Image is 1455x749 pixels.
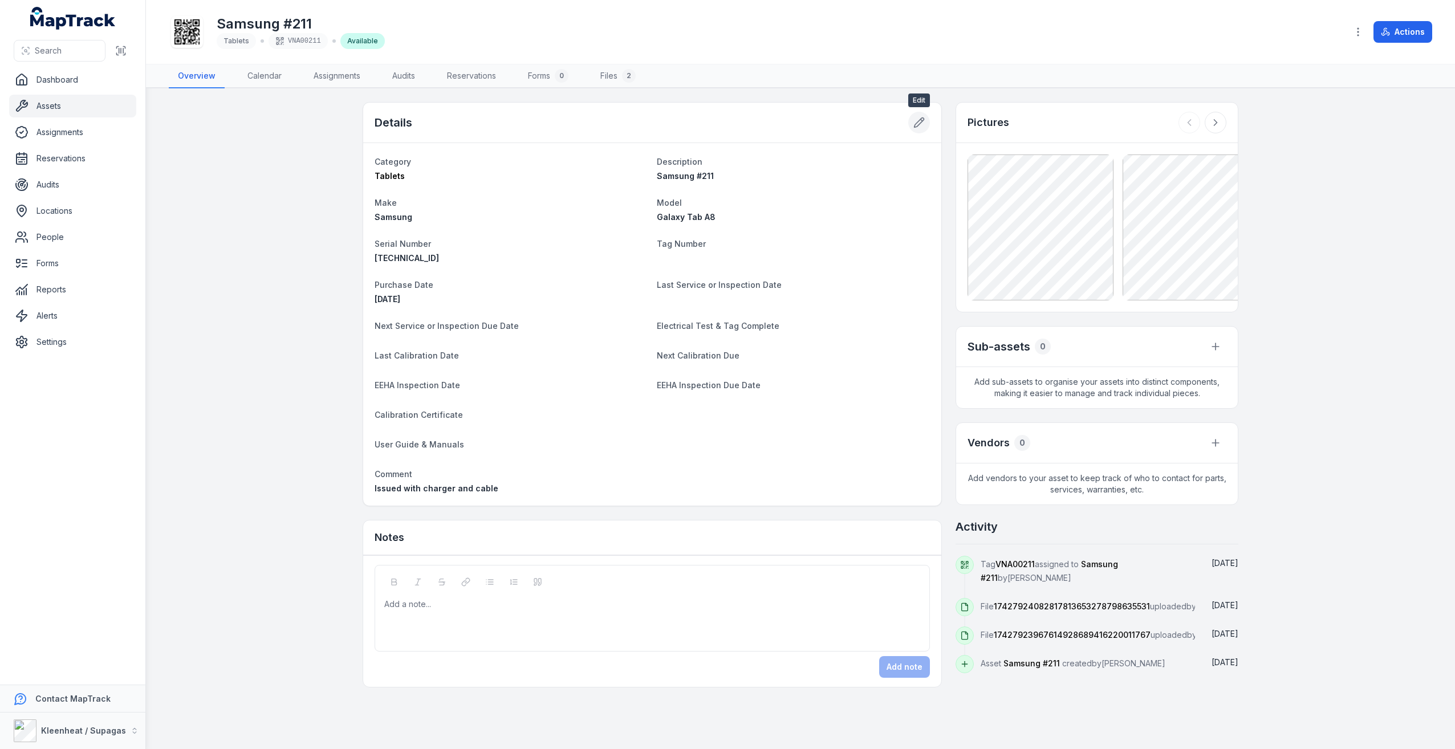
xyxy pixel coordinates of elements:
span: 17427924082817813653278798635531 [994,601,1150,611]
a: Assets [9,95,136,117]
span: Samsung [375,212,412,222]
button: Actions [1373,21,1432,43]
a: Audits [9,173,136,196]
span: [DATE] [1212,629,1238,638]
span: [DATE] [1212,558,1238,568]
div: VNA00211 [269,33,328,49]
h3: Vendors [968,435,1010,451]
span: [TECHNICAL_ID] [375,253,439,263]
span: Make [375,198,397,207]
a: Calendar [238,64,291,88]
span: Tablets [375,171,405,181]
h1: Samsung #211 [217,15,385,33]
a: Audits [383,64,424,88]
time: 24/03/2025, 1:00:32 pm [1212,600,1238,610]
span: [DATE] [1212,657,1238,667]
span: 17427923967614928689416220011767 [994,630,1151,640]
a: Locations [9,200,136,222]
time: 24/03/2025, 1:01:36 pm [1212,558,1238,568]
span: File uploaded by [PERSON_NAME] [981,601,1260,611]
div: 0 [1035,339,1051,355]
h3: Notes [375,530,404,546]
span: Next Calibration Due [657,351,739,360]
span: Asset created by [PERSON_NAME] [981,658,1165,668]
span: Description [657,157,702,166]
a: Files2 [591,64,645,88]
span: Category [375,157,411,166]
span: Serial Number [375,239,431,249]
a: Settings [9,331,136,353]
span: Add vendors to your asset to keep track of who to contact for parts, services, warranties, etc. [956,463,1238,504]
button: Search [14,40,105,62]
span: Tablets [223,36,249,45]
a: Reports [9,278,136,301]
span: Model [657,198,682,207]
time: 18/03/2025, 12:00:00 am [375,294,400,304]
span: [DATE] [1212,600,1238,610]
time: 24/03/2025, 1:00:15 pm [1212,629,1238,638]
span: Add sub-assets to organise your assets into distinct components, making it easier to manage and t... [956,367,1238,408]
div: 0 [555,69,568,83]
span: Calibration Certificate [375,410,463,420]
a: Reservations [9,147,136,170]
span: Issued with charger and cable [375,483,498,493]
a: People [9,226,136,249]
div: 0 [1014,435,1030,451]
span: Last Service or Inspection Date [657,280,782,290]
span: EEHA Inspection Date [375,380,460,390]
span: Tag assigned to by [PERSON_NAME] [981,559,1118,583]
span: Edit [908,93,930,107]
span: [DATE] [375,294,400,304]
span: Search [35,45,62,56]
span: Samsung #211 [657,171,714,181]
span: Electrical Test & Tag Complete [657,321,779,331]
span: Last Calibration Date [375,351,459,360]
span: Purchase Date [375,280,433,290]
span: VNA00211 [995,559,1035,569]
a: Overview [169,64,225,88]
strong: Kleenheat / Supagas [41,726,126,735]
span: Samsung #211 [1003,658,1060,668]
strong: Contact MapTrack [35,694,111,703]
a: Alerts [9,304,136,327]
span: Galaxy Tab A8 [657,212,716,222]
div: 2 [622,69,636,83]
span: EEHA Inspection Due Date [657,380,761,390]
h2: Activity [956,519,998,535]
div: Available [340,33,385,49]
a: Forms0 [519,64,578,88]
h2: Details [375,115,412,131]
span: Next Service or Inspection Due Date [375,321,519,331]
h3: Pictures [968,115,1009,131]
a: Reservations [438,64,505,88]
time: 24/03/2025, 12:56:26 pm [1212,657,1238,667]
span: Tag Number [657,239,706,249]
span: Comment [375,469,412,479]
a: Assignments [304,64,369,88]
h2: Sub-assets [968,339,1030,355]
a: Assignments [9,121,136,144]
span: File uploaded by [PERSON_NAME] [981,630,1261,640]
span: User Guide & Manuals [375,439,464,449]
a: Forms [9,252,136,275]
a: MapTrack [30,7,116,30]
a: Dashboard [9,68,136,91]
